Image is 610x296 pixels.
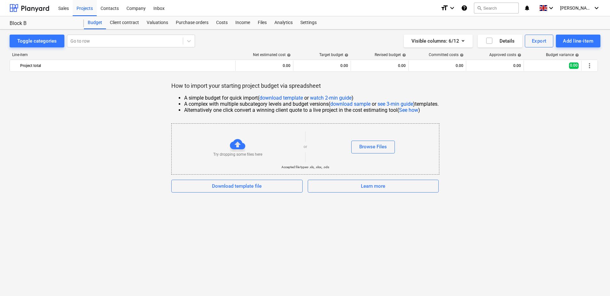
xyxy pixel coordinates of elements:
span: [PERSON_NAME] [560,5,592,11]
span: help [343,53,348,57]
button: Search [474,3,519,13]
a: Valuations [143,16,172,29]
div: 0.00 [296,61,348,71]
span: help [574,53,579,57]
button: Toggle categories [10,35,64,47]
span: search [477,5,482,11]
a: download sample [330,101,370,107]
div: Budget variance [546,53,579,57]
a: Budget [84,16,106,29]
i: Knowledge base [461,4,468,12]
span: help [459,53,464,57]
a: download template [259,95,303,101]
a: Files [254,16,271,29]
div: 0.00 [238,61,290,71]
i: keyboard_arrow_down [448,4,456,12]
div: Project total [20,61,233,71]
button: Export [525,35,554,47]
div: Download template file [212,182,262,190]
div: Add line-item [563,37,593,45]
div: 0.00 [469,61,521,71]
div: 0.00 [411,61,463,71]
div: Approved costs [489,53,521,57]
a: Client contract [106,16,143,29]
div: Block B [10,20,76,27]
a: Settings [297,16,321,29]
button: Browse Files [351,141,395,153]
div: Try dropping some files hereorBrowse FilesAccepted file types-.xls, .xlsx, .ods [171,123,439,175]
a: Analytics [271,16,297,29]
div: Visible columns : 6/12 [411,37,465,45]
div: 0.00 [354,61,406,71]
span: help [516,53,521,57]
div: Target budget [319,53,348,57]
button: Learn more [308,180,439,193]
i: notifications [524,4,530,12]
span: help [286,53,291,57]
div: Browse Files [359,143,387,151]
li: A simple budget for quick import ( or ) [184,95,439,101]
p: Try dropping some files here [213,152,262,157]
a: see 3-min guide [378,101,413,107]
button: Download template file [171,180,303,193]
button: Add line-item [556,35,600,47]
div: Net estimated cost [253,53,291,57]
div: Revised budget [375,53,406,57]
li: Alternatively one click convert a winning client quote to a live project in the cost estimating t... [184,107,439,113]
div: Committed costs [429,53,464,57]
span: 0.00 [569,62,579,69]
span: More actions [586,62,593,70]
li: A complex with multiple subcategory levels and budget versions ( or ) templates. [184,101,439,107]
a: See how [399,107,418,113]
i: format_size [441,4,448,12]
span: help [401,53,406,57]
a: Costs [212,16,232,29]
p: Accepted file types - .xls, .xlsx, .ods [281,165,329,169]
div: Details [485,37,515,45]
i: keyboard_arrow_down [593,4,600,12]
div: Line-item [10,53,236,57]
p: or [304,144,307,150]
i: keyboard_arrow_down [547,4,555,12]
iframe: Chat Widget [578,265,610,296]
a: Income [232,16,254,29]
a: watch 2-min guide [310,95,352,101]
p: How to import your starting project budget via spreadsheet [171,82,439,90]
div: Toggle categories [17,37,57,45]
div: Export [532,37,547,45]
button: Details [478,35,522,47]
div: Learn more [361,182,385,190]
button: Visible columns:6/12 [404,35,473,47]
a: Purchase orders [172,16,212,29]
